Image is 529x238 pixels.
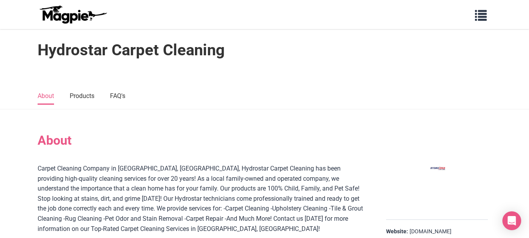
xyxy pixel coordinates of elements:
a: [DOMAIN_NAME] [410,228,451,236]
h2: About [38,133,367,148]
a: Products [70,88,94,105]
div: Open Intercom Messenger [502,211,521,230]
strong: Website: [386,228,408,236]
img: logo-ab69f6fb50320c5b225c76a69d11143b.png [38,5,108,24]
h1: Hydrostar Carpet Cleaning [38,41,225,60]
div: Carpet Cleaning Company in [GEOGRAPHIC_DATA], [GEOGRAPHIC_DATA], Hydrostar Carpet Cleaning has be... [38,164,367,234]
a: FAQ's [110,88,125,105]
a: About [38,88,54,105]
img: Hydrostar Carpet Cleaning logo [398,129,476,207]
